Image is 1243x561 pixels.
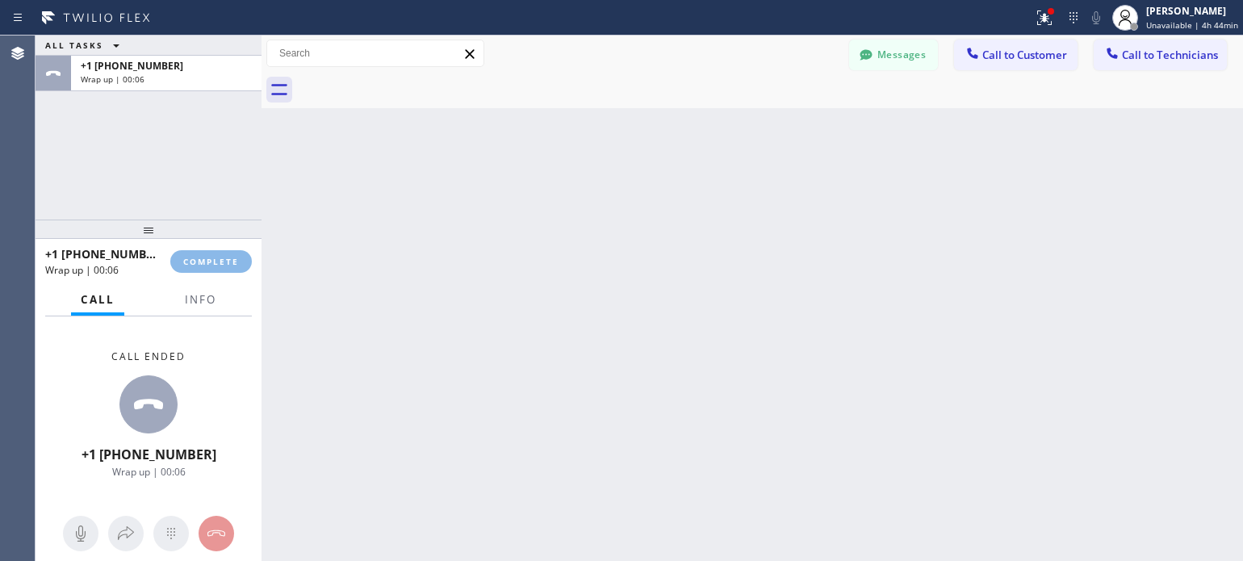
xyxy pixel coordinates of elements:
span: +1 [PHONE_NUMBER] [81,59,183,73]
span: COMPLETE [183,256,239,267]
span: Wrap up | 00:06 [112,465,186,479]
span: Call [81,292,115,307]
button: Open dialpad [153,516,189,551]
button: Call to Technicians [1094,40,1227,70]
button: Mute [1085,6,1107,29]
span: +1 [PHONE_NUMBER] [45,246,164,262]
span: Wrap up | 00:06 [45,263,119,277]
span: Call ended [111,350,186,363]
span: Call to Customer [982,48,1067,62]
button: COMPLETE [170,250,252,273]
button: Open directory [108,516,144,551]
button: Call to Customer [954,40,1078,70]
button: Call [71,284,124,316]
input: Search [267,40,483,66]
button: ALL TASKS [36,36,136,55]
button: Messages [849,40,938,70]
span: Call to Technicians [1122,48,1218,62]
div: [PERSON_NAME] [1146,4,1238,18]
span: +1 [PHONE_NUMBER] [82,446,216,463]
span: Unavailable | 4h 44min [1146,19,1238,31]
button: Hang up [199,516,234,551]
span: Wrap up | 00:06 [81,73,144,85]
span: Info [185,292,216,307]
button: Info [175,284,226,316]
span: ALL TASKS [45,40,103,51]
button: Mute [63,516,98,551]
